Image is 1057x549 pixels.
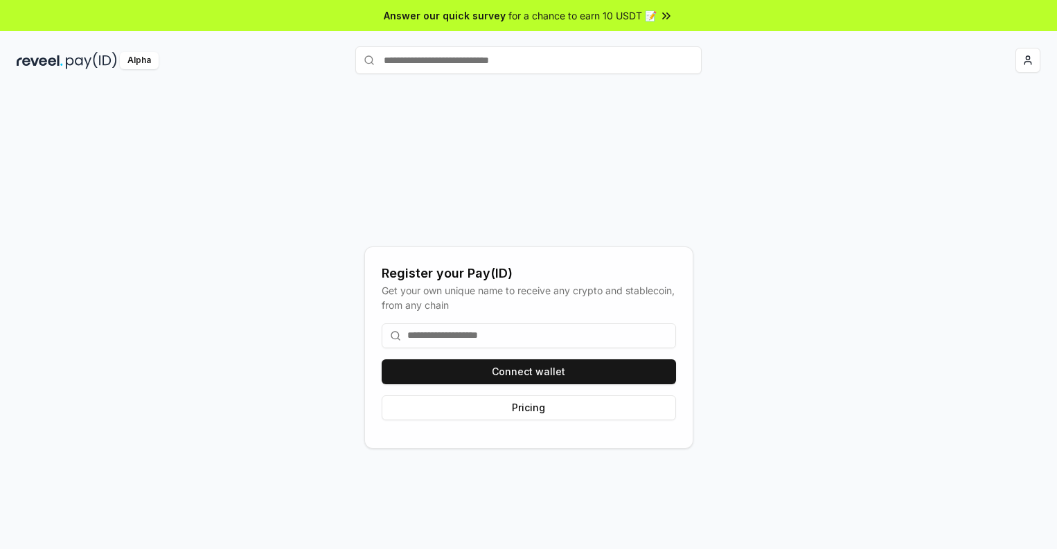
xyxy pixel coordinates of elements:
button: Pricing [382,395,676,420]
div: Register your Pay(ID) [382,264,676,283]
img: reveel_dark [17,52,63,69]
div: Get your own unique name to receive any crypto and stablecoin, from any chain [382,283,676,312]
span: for a chance to earn 10 USDT 📝 [508,8,657,23]
div: Alpha [120,52,159,69]
button: Connect wallet [382,359,676,384]
span: Answer our quick survey [384,8,506,23]
img: pay_id [66,52,117,69]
